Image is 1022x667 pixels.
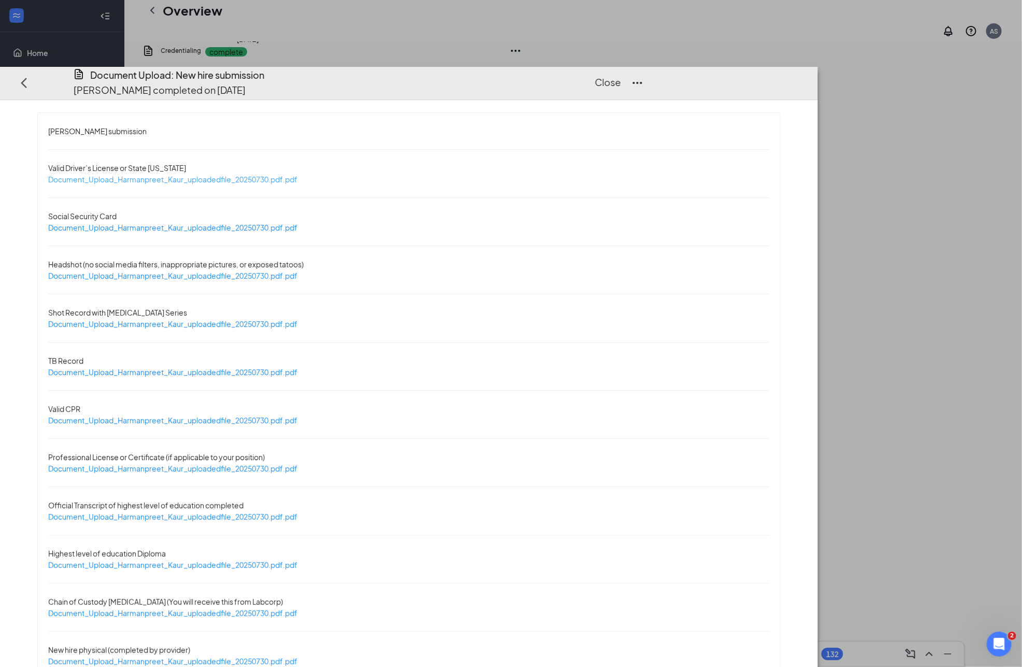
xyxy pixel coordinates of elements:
span: Social Security Card [48,211,117,221]
a: Document_Upload_Harmanpreet_Kaur_uploadedfile_20250730.pdf.pdf [48,657,297,666]
p: [PERSON_NAME] completed on [DATE] [74,82,246,97]
span: [PERSON_NAME] submission [48,126,147,136]
iframe: Intercom live chat [987,632,1012,657]
span: Valid Driver’s License or State [US_STATE] [48,163,186,173]
span: Professional License or Certificate (if applicable to your position) [48,452,265,462]
a: Document_Upload_Harmanpreet_Kaur_uploadedfile_20250730.pdf.pdf [48,416,297,425]
span: Highest level of education Diploma [48,549,166,558]
span: 2 [1008,632,1016,640]
span: Chain of Custody [MEDICAL_DATA] (You will receive this from Labcorp) [48,597,283,606]
span: Valid CPR [48,404,80,414]
a: Document_Upload_Harmanpreet_Kaur_uploadedfile_20250730.pdf.pdf [48,464,297,473]
a: Document_Upload_Harmanpreet_Kaur_uploadedfile_20250730.pdf.pdf [48,512,297,521]
a: Document_Upload_Harmanpreet_Kaur_uploadedfile_20250730.pdf.pdf [48,560,297,570]
a: Document_Upload_Harmanpreet_Kaur_uploadedfile_20250730.pdf.pdf [48,367,297,377]
a: Document_Upload_Harmanpreet_Kaur_uploadedfile_20250730.pdf.pdf [48,175,297,184]
button: Close [595,75,621,90]
a: Document_Upload_Harmanpreet_Kaur_uploadedfile_20250730.pdf.pdf [48,319,297,329]
svg: CustomFormIcon [73,68,85,80]
span: Headshot (no social media filters, inappropriate pictures, or exposed tatoos) [48,260,304,269]
span: New hire physical (completed by provider) [48,645,190,655]
a: Document_Upload_Harmanpreet_Kaur_uploadedfile_20250730.pdf.pdf [48,223,297,232]
a: Document_Upload_Harmanpreet_Kaur_uploadedfile_20250730.pdf.pdf [48,608,297,618]
span: Official Transcript of highest level of education completed [48,501,244,510]
h4: Document Upload: New hire submission [90,68,264,82]
svg: Ellipses [631,76,644,89]
span: TB Record [48,356,83,365]
a: Document_Upload_Harmanpreet_Kaur_uploadedfile_20250730.pdf.pdf [48,271,297,280]
span: Shot Record with [MEDICAL_DATA] Series [48,308,187,317]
